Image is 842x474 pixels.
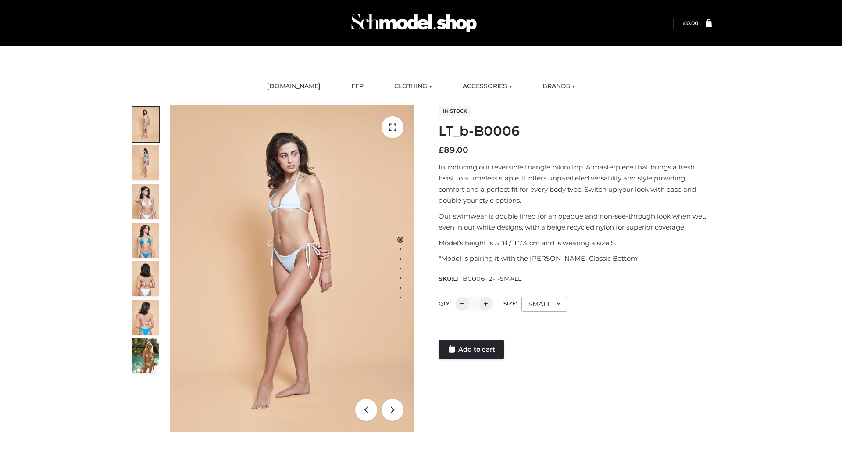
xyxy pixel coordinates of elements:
[132,145,159,180] img: ArielClassicBikiniTop_CloudNine_AzureSky_OW114ECO_2-scaled.jpg
[439,300,451,307] label: QTY:
[345,77,370,96] a: FFP
[683,20,698,26] a: £0.00
[132,338,159,373] img: Arieltop_CloudNine_AzureSky2.jpg
[439,237,712,249] p: Model’s height is 5 ‘8 / 173 cm and is wearing a size S.
[521,297,567,312] div: SMALL
[439,106,471,116] span: In stock
[439,273,522,284] span: SKU:
[132,223,159,258] img: ArielClassicBikiniTop_CloudNine_AzureSky_OW114ECO_4-scaled.jpg
[439,162,712,206] p: Introducing our reversible triangle bikini top. A masterpiece that brings a fresh twist to a time...
[388,77,439,96] a: CLOTHING
[132,107,159,142] img: ArielClassicBikiniTop_CloudNine_AzureSky_OW114ECO_1-scaled.jpg
[439,253,712,264] p: *Model is pairing it with the [PERSON_NAME] Classic Bottom
[453,275,521,283] span: LT_B0006_2-_-SMALL
[683,20,686,26] span: £
[439,340,504,359] a: Add to cart
[348,6,480,40] img: Schmodel Admin 964
[439,211,712,233] p: Our swimwear is double lined for an opaque and non-see-through look when wet, even in our white d...
[132,261,159,296] img: ArielClassicBikiniTop_CloudNine_AzureSky_OW114ECO_7-scaled.jpg
[260,77,327,96] a: [DOMAIN_NAME]
[536,77,582,96] a: BRANDS
[132,184,159,219] img: ArielClassicBikiniTop_CloudNine_AzureSky_OW114ECO_3-scaled.jpg
[439,145,468,155] bdi: 89.00
[132,300,159,335] img: ArielClassicBikiniTop_CloudNine_AzureSky_OW114ECO_8-scaled.jpg
[503,300,517,307] label: Size:
[456,77,518,96] a: ACCESSORIES
[170,105,414,432] img: ArielClassicBikiniTop_CloudNine_AzureSky_OW114ECO_1
[439,123,712,139] h1: LT_b-B0006
[683,20,698,26] bdi: 0.00
[439,145,444,155] span: £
